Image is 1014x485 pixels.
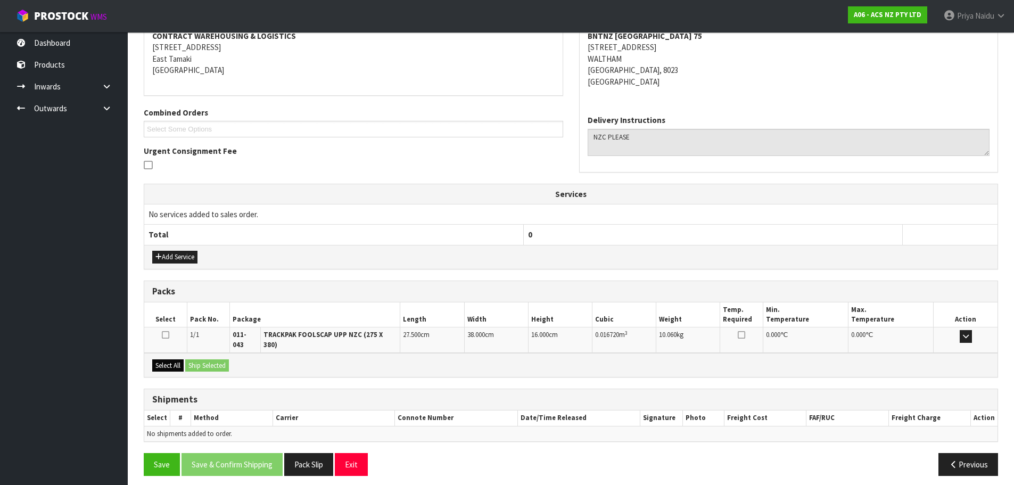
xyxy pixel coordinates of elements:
span: 10.060 [659,330,677,339]
strong: TRACKPAK FOOLSCAP UPP NZC (275 X 380) [263,330,383,349]
th: Width [464,302,528,327]
button: Pack Slip [284,453,333,476]
strong: A06 - ACS NZ PTY LTD [854,10,921,19]
th: Select [144,302,187,327]
span: 0 [528,229,532,240]
th: Method [191,410,273,426]
span: 27.500 [403,330,421,339]
th: Connote Number [395,410,517,426]
button: Ship Selected [185,359,229,372]
th: Carrier [273,410,395,426]
sup: 3 [625,330,628,336]
th: Min. Temperature [763,302,848,327]
strong: 011-043 [233,330,246,349]
th: Max. Temperature [848,302,933,327]
small: WMS [90,12,107,22]
button: Previous [938,453,998,476]
th: Action [970,410,997,426]
th: Services [144,184,997,204]
th: Action [934,302,997,327]
label: Urgent Consignment Fee [144,145,237,157]
span: 38.000 [467,330,485,339]
th: FAF/RUC [806,410,888,426]
td: m [592,327,656,353]
span: ProStock [34,9,88,23]
button: Save [144,453,180,476]
td: cm [400,327,464,353]
th: Package [229,302,400,327]
span: Naidu [975,11,994,21]
th: Total [144,225,523,245]
td: ℃ [763,327,848,353]
span: 1/1 [190,330,199,339]
strong: CONTRACT WAREHOUSING & LOGISTICS [152,31,296,41]
img: cube-alt.png [16,9,29,22]
th: Length [400,302,464,327]
button: Select All [152,359,184,372]
strong: BNTNZ [GEOGRAPHIC_DATA] 75 [588,31,702,41]
address: [STREET_ADDRESS] WALTHAM [GEOGRAPHIC_DATA], 8023 [GEOGRAPHIC_DATA] [588,30,990,87]
td: ℃ [848,327,933,353]
th: Freight Cost [724,410,806,426]
span: 0.000 [851,330,865,339]
span: 0.016720 [595,330,619,339]
th: Select [144,410,170,426]
button: Save & Confirm Shipping [182,453,283,476]
a: A06 - ACS NZ PTY LTD [848,6,927,23]
button: Exit [335,453,368,476]
th: Pack No. [187,302,229,327]
span: Priya [957,11,974,21]
td: cm [464,327,528,353]
td: kg [656,327,720,353]
th: Height [528,302,592,327]
th: Temp. Required [720,302,763,327]
th: Weight [656,302,720,327]
th: Signature [640,410,683,426]
th: Freight Charge [888,410,970,426]
td: cm [528,327,592,353]
th: Cubic [592,302,656,327]
h3: Packs [152,286,990,297]
th: Date/Time Released [517,410,640,426]
label: Delivery Instructions [588,114,665,126]
th: Photo [683,410,724,426]
button: Add Service [152,251,197,264]
td: No services added to sales order. [144,204,997,224]
address: [STREET_ADDRESS] East Tamaki [GEOGRAPHIC_DATA] [152,30,555,76]
span: 16.000 [531,330,549,339]
span: 0.000 [766,330,780,339]
label: Combined Orders [144,107,208,118]
h3: Shipments [152,394,990,405]
th: # [170,410,191,426]
td: No shipments added to order. [144,426,997,441]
